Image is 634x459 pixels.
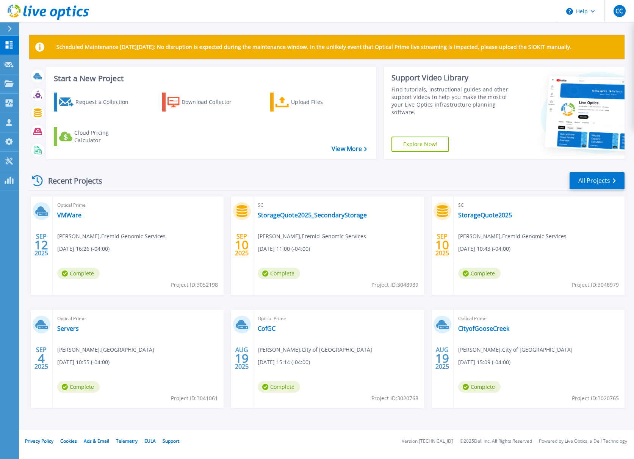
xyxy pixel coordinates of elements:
span: Optical Prime [57,201,219,209]
div: Cloud Pricing Calculator [74,129,135,144]
div: Support Video Library [391,73,513,83]
h3: Start a New Project [54,74,366,83]
span: SC [258,201,420,209]
span: Complete [57,268,100,279]
span: [PERSON_NAME] , City of [GEOGRAPHIC_DATA] [258,346,372,354]
a: Explore Now! [391,137,449,152]
span: [DATE] 11:00 (-04:00) [258,245,310,253]
div: SEP 2025 [435,231,449,259]
div: SEP 2025 [34,231,49,259]
li: Powered by Live Optics, a Dell Technology [539,439,627,444]
a: Privacy Policy [25,438,53,444]
li: © 2025 Dell Inc. All Rights Reserved [460,439,532,444]
span: SC [458,201,620,209]
span: 10 [235,242,249,248]
span: Project ID: 3052198 [171,281,218,289]
span: [PERSON_NAME] , Eremid Genomic Services [258,232,366,241]
span: [DATE] 15:09 (-04:00) [458,358,510,366]
a: Request a Collection [54,93,138,112]
div: Upload Files [291,94,352,110]
span: [DATE] 16:26 (-04:00) [57,245,110,253]
span: [DATE] 15:14 (-04:00) [258,358,310,366]
span: [DATE] 10:43 (-04:00) [458,245,510,253]
span: Complete [57,381,100,393]
a: EULA [144,438,156,444]
span: 4 [38,355,45,362]
span: Project ID: 3041061 [171,394,218,402]
a: CofGC [258,325,276,332]
span: 19 [435,355,449,362]
span: [PERSON_NAME] , [GEOGRAPHIC_DATA] [57,346,154,354]
p: Scheduled Maintenance [DATE][DATE]: No disruption is expected during the maintenance window. In t... [56,44,571,50]
a: Servers [57,325,79,332]
span: [DATE] 10:55 (-04:00) [57,358,110,366]
span: Optical Prime [258,314,420,323]
a: CityofGooseCreek [458,325,509,332]
a: Cookies [60,438,77,444]
a: StorageQuote2025 [458,211,512,219]
span: Complete [258,268,300,279]
span: [PERSON_NAME] , City of [GEOGRAPHIC_DATA] [458,346,573,354]
span: CC [615,8,623,14]
div: Request a Collection [75,94,136,110]
span: 10 [435,242,449,248]
div: SEP 2025 [34,344,49,372]
span: 12 [34,242,48,248]
span: Optical Prime [458,314,620,323]
div: AUG 2025 [435,344,449,372]
span: 19 [235,355,249,362]
a: Cloud Pricing Calculator [54,127,138,146]
div: Find tutorials, instructional guides and other support videos to help you make the most of your L... [391,86,513,116]
div: Download Collector [182,94,242,110]
a: All Projects [570,172,625,189]
span: [PERSON_NAME] , Eremid Genomic Services [458,232,567,241]
span: Project ID: 3020765 [572,394,619,402]
div: SEP 2025 [235,231,249,259]
a: StorageQuote2025_SecondaryStorage [258,211,367,219]
span: [PERSON_NAME] , Eremid Genomic Services [57,232,166,241]
span: Complete [458,381,501,393]
span: Project ID: 3048989 [371,281,418,289]
li: Version: [TECHNICAL_ID] [402,439,453,444]
span: Project ID: 3048979 [572,281,619,289]
div: Recent Projects [29,171,113,190]
a: VMWare [57,211,81,219]
div: AUG 2025 [235,344,249,372]
a: Telemetry [116,438,138,444]
span: Optical Prime [57,314,219,323]
span: Project ID: 3020768 [371,394,418,402]
a: Upload Files [270,93,355,112]
a: View More [332,145,367,152]
span: Complete [258,381,300,393]
a: Download Collector [162,93,247,112]
a: Support [163,438,179,444]
span: Complete [458,268,501,279]
a: Ads & Email [84,438,109,444]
